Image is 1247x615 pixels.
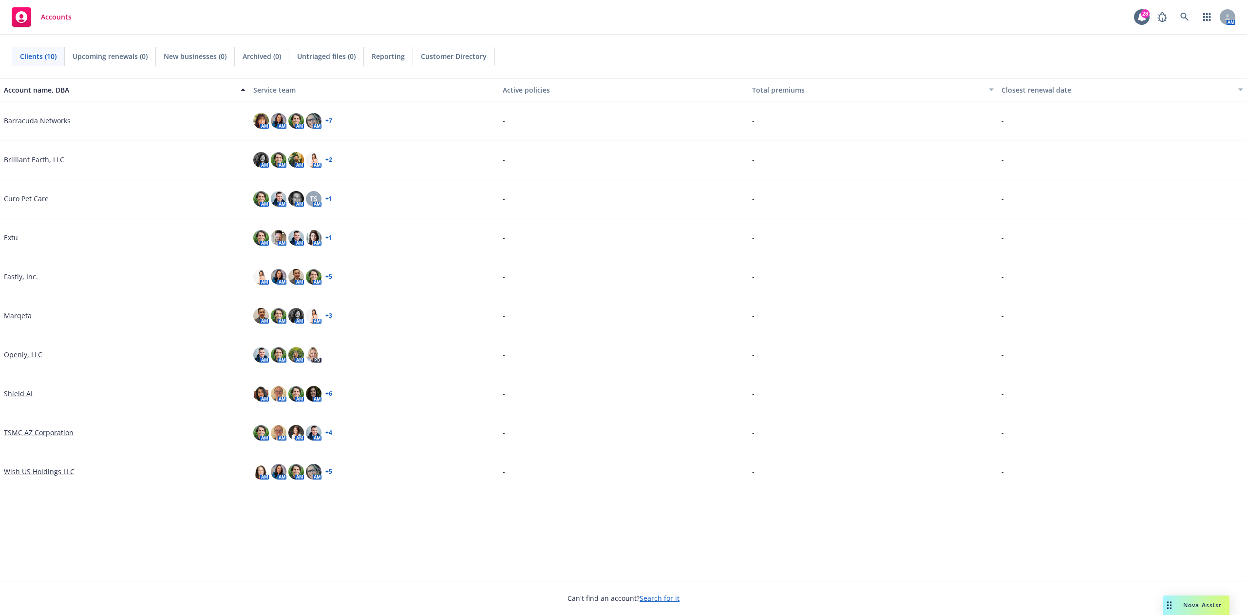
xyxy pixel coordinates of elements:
span: Archived (0) [243,51,281,61]
div: Drag to move [1163,596,1175,615]
div: 28 [1141,9,1150,18]
span: - [1001,232,1004,243]
span: - [752,466,755,477]
a: + 3 [325,313,332,319]
img: photo [288,269,304,285]
img: photo [253,464,269,480]
span: - [1001,388,1004,399]
a: Barracuda Networks [4,115,71,126]
a: Wish US Holdings LLC [4,466,75,477]
a: + 1 [325,196,332,202]
span: - [1001,466,1004,477]
img: photo [271,386,286,402]
a: Openly, LLC [4,349,42,360]
a: Report a Bug [1153,7,1172,27]
span: - [752,427,755,438]
img: photo [306,464,321,480]
img: photo [271,113,286,129]
img: photo [306,230,321,246]
span: - [752,154,755,165]
span: - [1001,115,1004,126]
span: - [503,271,505,282]
img: photo [253,269,269,285]
a: TSMC AZ Corporation [4,427,74,438]
div: Active policies [503,85,744,95]
span: - [1001,154,1004,165]
a: + 5 [325,469,332,475]
img: photo [288,152,304,168]
span: TS [310,193,318,204]
span: Reporting [372,51,405,61]
a: + 5 [325,274,332,280]
div: Account name, DBA [4,85,235,95]
span: - [1001,310,1004,321]
span: - [1001,427,1004,438]
img: photo [253,347,269,363]
span: - [503,466,505,477]
span: - [503,193,505,204]
span: - [1001,193,1004,204]
span: Customer Directory [421,51,487,61]
img: photo [288,230,304,246]
div: Closest renewal date [1001,85,1232,95]
span: Untriaged files (0) [297,51,356,61]
span: - [752,232,755,243]
a: Brilliant Earth, LLC [4,154,64,165]
a: Search [1175,7,1194,27]
img: photo [288,464,304,480]
img: photo [271,269,286,285]
img: photo [306,308,321,324]
span: Accounts [41,13,72,21]
span: Nova Assist [1183,601,1222,609]
button: Closest renewal date [998,78,1247,101]
img: photo [306,386,321,402]
a: Shield AI [4,388,33,399]
span: - [503,349,505,360]
img: photo [271,308,286,324]
img: photo [306,152,321,168]
span: - [503,388,505,399]
img: photo [271,152,286,168]
span: - [752,271,755,282]
img: photo [271,464,286,480]
a: + 1 [325,235,332,241]
span: - [1001,349,1004,360]
a: Marqeta [4,310,32,321]
button: Total premiums [748,78,998,101]
span: - [503,115,505,126]
img: photo [253,230,269,246]
img: photo [306,113,321,129]
span: - [752,193,755,204]
img: photo [306,347,321,363]
a: + 4 [325,430,332,436]
span: Can't find an account? [567,593,680,603]
button: Service team [249,78,499,101]
img: photo [288,386,304,402]
img: photo [253,191,269,207]
img: photo [288,308,304,324]
a: + 6 [325,391,332,397]
a: Search for it [640,594,680,603]
a: Accounts [8,3,76,31]
a: Fastly, Inc. [4,271,38,282]
span: Clients (10) [20,51,57,61]
a: + 7 [325,118,332,124]
span: - [503,154,505,165]
img: photo [288,347,304,363]
img: photo [306,425,321,441]
img: photo [271,191,286,207]
img: photo [288,191,304,207]
a: + 2 [325,157,332,163]
span: - [503,310,505,321]
button: Nova Assist [1163,596,1229,615]
span: - [752,310,755,321]
img: photo [253,386,269,402]
a: Extu [4,232,18,243]
img: photo [253,152,269,168]
img: photo [271,347,286,363]
span: - [503,427,505,438]
img: photo [306,269,321,285]
span: New businesses (0) [164,51,227,61]
a: Switch app [1197,7,1217,27]
span: - [503,232,505,243]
